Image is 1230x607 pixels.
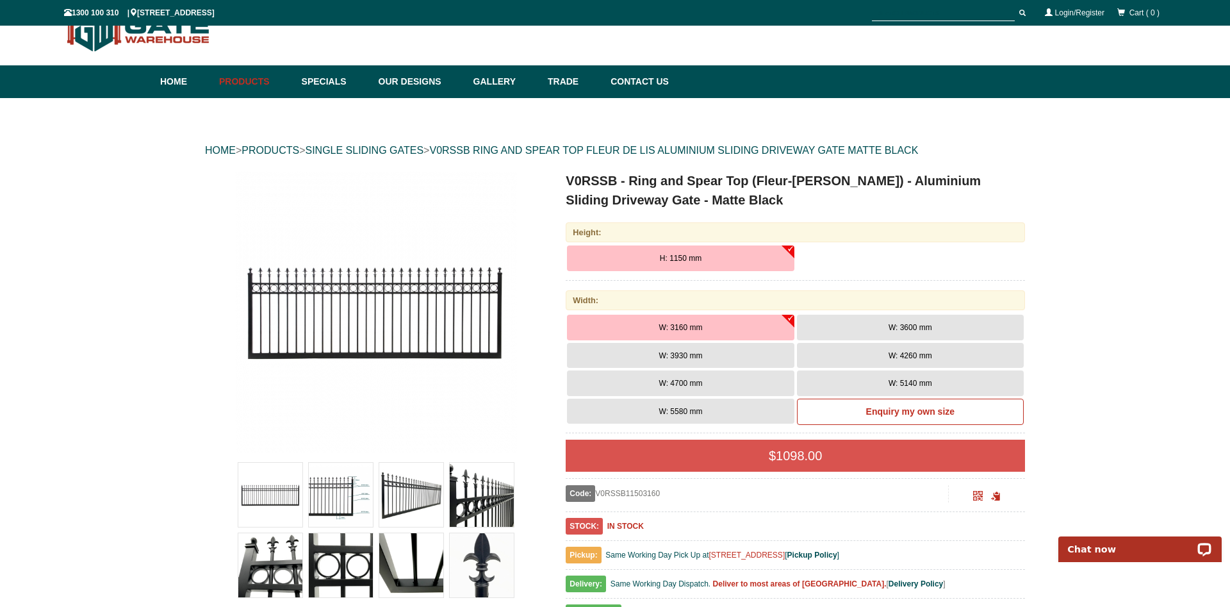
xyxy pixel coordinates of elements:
[797,343,1024,369] button: W: 4260 mm
[467,65,541,98] a: Gallery
[605,551,839,560] span: Same Working Day Pick Up at [ ]
[567,245,794,271] button: H: 1150 mm
[797,370,1024,396] button: W: 5140 mm
[567,370,794,396] button: W: 4700 mm
[372,65,467,98] a: Our Designs
[309,463,373,527] img: V0RSSB - Ring and Spear Top (Fleur-de-lis) - Aluminium Sliding Driveway Gate - Matte Black
[797,399,1024,426] a: Enquiry my own size
[379,533,443,597] img: V0RSSB - Ring and Spear Top (Fleur-de-lis) - Aluminium Sliding Driveway Gate - Matte Black
[205,145,236,156] a: HOME
[1050,522,1230,562] iframe: LiveChat chat widget
[1129,8,1160,17] span: Cart ( 0 )
[379,463,443,527] img: V0RSSB - Ring and Spear Top (Fleur-de-lis) - Aluminium Sliding Driveway Gate - Matte Black
[295,65,372,98] a: Specials
[205,130,1025,171] div: > > >
[659,379,703,388] span: W: 4700 mm
[713,579,887,588] b: Deliver to most areas of [GEOGRAPHIC_DATA].
[872,5,1015,21] input: SEARCH PRODUCTS
[566,222,1025,242] div: Height:
[973,493,983,502] a: Click to enlarge and scan to share.
[242,145,299,156] a: PRODUCTS
[305,145,423,156] a: SINGLE SLIDING GATES
[659,407,703,416] span: W: 5580 mm
[238,463,302,527] img: V0RSSB - Ring and Spear Top (Fleur-de-lis) - Aluminium Sliding Driveway Gate - Matte Black
[541,65,604,98] a: Trade
[611,579,711,588] span: Same Working Day Dispatch.
[889,323,932,332] span: W: 3600 mm
[160,65,213,98] a: Home
[566,576,606,592] span: Delivery:
[450,463,514,527] img: V0RSSB - Ring and Spear Top (Fleur-de-lis) - Aluminium Sliding Driveway Gate - Matte Black
[659,351,703,360] span: W: 3930 mm
[889,379,932,388] span: W: 5140 mm
[450,533,514,597] img: V0RSSB - Ring and Spear Top (Fleur-de-lis) - Aluminium Sliding Driveway Gate - Matte Black
[660,254,701,263] span: H: 1150 mm
[866,406,955,417] b: Enquiry my own size
[604,65,669,98] a: Contact Us
[607,522,644,531] b: IN STOCK
[567,315,794,340] button: W: 3160 mm
[567,343,794,369] button: W: 3930 mm
[567,399,794,424] button: W: 5580 mm
[889,351,932,360] span: W: 4260 mm
[238,533,302,597] img: V0RSSB - Ring and Spear Top (Fleur-de-lis) - Aluminium Sliding Driveway Gate - Matte Black
[787,551,837,560] a: Pickup Policy
[566,576,1025,599] div: [ ]
[309,533,373,597] img: V0RSSB - Ring and Spear Top (Fleur-de-lis) - Aluminium Sliding Driveway Gate - Matte Black
[797,315,1024,340] button: W: 3600 mm
[889,579,943,588] a: Delivery Policy
[991,492,1001,501] span: Click to copy the URL
[206,171,545,453] a: V0RSSB - Ring and Spear Top (Fleur-de-lis) - Aluminium Sliding Driveway Gate - Matte Black - H: 1...
[566,171,1025,210] h1: V0RSSB - Ring and Spear Top (Fleur-[PERSON_NAME]) - Aluminium Sliding Driveway Gate - Matte Black
[213,65,295,98] a: Products
[709,551,785,560] a: [STREET_ADDRESS]
[1055,8,1104,17] a: Login/Register
[776,449,822,463] span: 1098.00
[566,485,948,502] div: V0RSSB11503160
[566,547,601,563] span: Pickup:
[64,8,215,17] span: 1300 100 310 | [STREET_ADDRESS]
[659,323,703,332] span: W: 3160 mm
[566,518,603,535] span: STOCK:
[429,145,918,156] a: V0RSSB RING AND SPEAR TOP FLEUR DE LIS ALUMINIUM SLIDING DRIVEWAY GATE MATTE BLACK
[566,485,595,502] span: Code:
[566,290,1025,310] div: Width:
[566,440,1025,472] div: $
[235,171,517,453] img: V0RSSB - Ring and Spear Top (Fleur-de-lis) - Aluminium Sliding Driveway Gate - Matte Black - H: 1...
